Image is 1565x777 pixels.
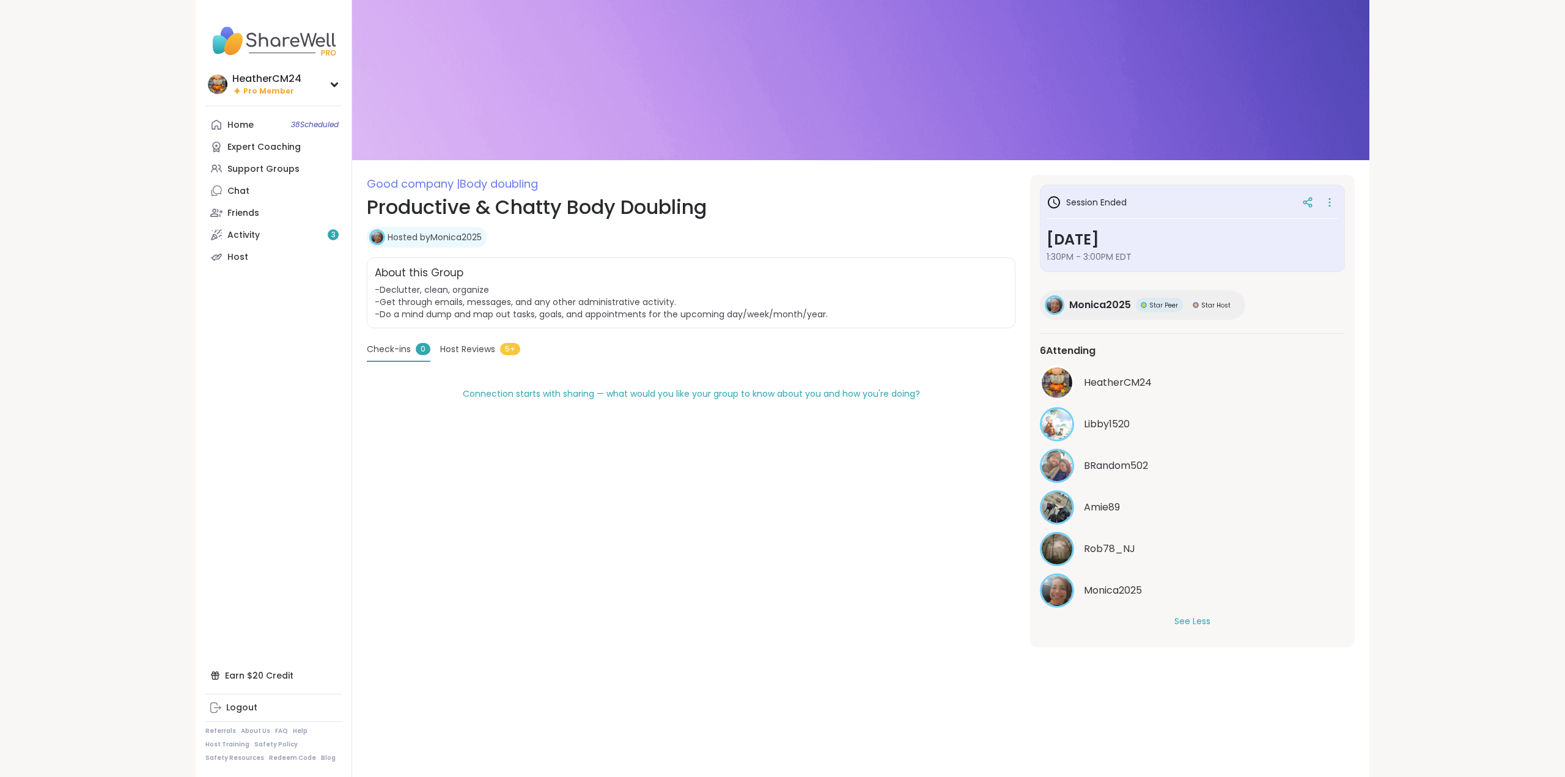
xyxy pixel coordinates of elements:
[1042,367,1072,398] img: HeatherCM24
[227,119,254,131] div: Home
[227,185,249,197] div: Chat
[1084,458,1148,473] span: BRandom502
[227,207,259,219] div: Friends
[241,727,270,735] a: About Us
[1040,449,1345,483] a: BRandom502BRandom502
[227,163,300,175] div: Support Groups
[1040,344,1095,358] span: 6 Attending
[205,740,249,749] a: Host Training
[1040,290,1245,320] a: Monica2025Monica2025Star PeerStar PeerStar HostStar Host
[1084,500,1120,515] span: Amie89
[254,740,298,749] a: Safety Policy
[1084,417,1130,432] span: Libby1520
[1047,195,1127,210] h3: Session Ended
[208,75,227,94] img: HeatherCM24
[205,246,342,268] a: Host
[331,230,336,240] span: 3
[1084,375,1152,390] span: HeatherCM24
[205,114,342,136] a: Home38Scheduled
[205,202,342,224] a: Friends
[1040,407,1345,441] a: Libby1520Libby1520
[1149,301,1178,310] span: Star Peer
[1042,409,1072,440] img: Libby1520
[1084,583,1142,598] span: Monica2025
[500,343,520,355] span: 5+
[205,727,236,735] a: Referrals
[1042,451,1072,481] img: BRandom502
[1047,229,1338,251] h3: [DATE]
[367,176,460,191] span: Good company |
[227,141,301,153] div: Expert Coaching
[416,343,430,355] span: 0
[375,265,463,281] h2: About this Group
[1040,366,1345,400] a: HeatherCM24HeatherCM24
[226,702,257,714] div: Logout
[232,72,301,86] div: HeatherCM24
[227,251,248,263] div: Host
[1040,573,1345,608] a: Monica2025Monica2025
[1141,302,1147,308] img: Star Peer
[205,180,342,202] a: Chat
[205,754,264,762] a: Safety Resources
[388,231,482,243] a: Hosted byMonica2025
[205,20,342,62] img: ShareWell Nav Logo
[1047,297,1062,313] img: Monica2025
[293,727,307,735] a: Help
[1040,490,1345,525] a: Amie89Amie89
[1047,251,1338,263] span: 1:30PM - 3:00PM EDT
[205,224,342,246] a: Activity3
[1042,492,1072,523] img: Amie89
[375,284,1007,320] span: -Declutter, clean, organize -Get through emails, messages, and any other administrative activity....
[1174,615,1210,628] button: See Less
[1069,298,1131,312] span: Monica2025
[269,754,316,762] a: Redeem Code
[460,176,538,191] span: Body doubling
[371,231,383,243] img: Monica2025
[367,343,411,356] span: Check-ins
[205,697,342,719] a: Logout
[321,754,336,762] a: Blog
[275,727,288,735] a: FAQ
[440,343,495,356] span: Host Reviews
[1084,542,1135,556] span: Rob78_NJ
[463,388,920,400] span: Connection starts with sharing — what would you like your group to know about you and how you're ...
[205,158,342,180] a: Support Groups
[291,120,339,130] span: 38 Scheduled
[1193,302,1199,308] img: Star Host
[205,136,342,158] a: Expert Coaching
[1040,532,1345,566] a: Rob78_NJRob78_NJ
[205,665,342,687] div: Earn $20 Credit
[243,86,294,97] span: Pro Member
[1042,534,1072,564] img: Rob78_NJ
[227,229,260,241] div: Activity
[367,193,1015,222] h1: Productive & Chatty Body Doubling
[1201,301,1231,310] span: Star Host
[1042,575,1072,606] img: Monica2025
